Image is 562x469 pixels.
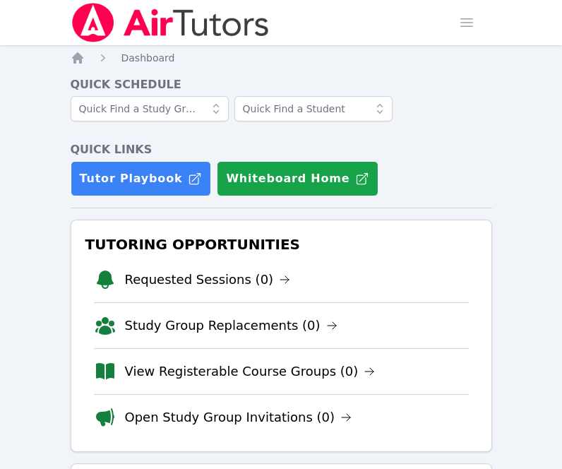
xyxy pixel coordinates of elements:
[125,362,376,381] a: View Registerable Course Groups (0)
[71,76,492,93] h4: Quick Schedule
[125,316,337,336] a: Study Group Replacements (0)
[121,52,175,64] span: Dashboard
[83,232,480,257] h3: Tutoring Opportunities
[71,161,212,196] a: Tutor Playbook
[71,51,492,65] nav: Breadcrumb
[125,408,352,427] a: Open Study Group Invitations (0)
[125,270,291,290] a: Requested Sessions (0)
[121,51,175,65] a: Dashboard
[217,161,378,196] button: Whiteboard Home
[234,96,393,121] input: Quick Find a Student
[71,141,492,158] h4: Quick Links
[71,3,270,42] img: Air Tutors
[71,96,229,121] input: Quick Find a Study Group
